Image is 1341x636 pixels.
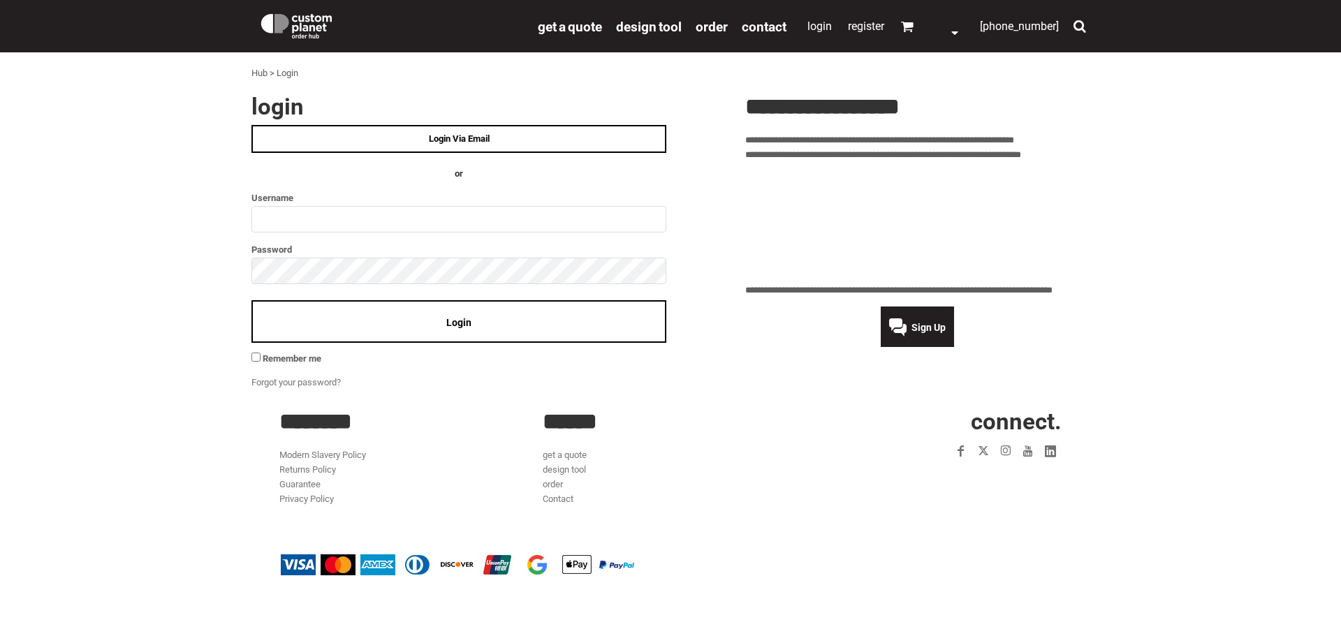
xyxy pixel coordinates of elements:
a: Guarantee [279,479,321,489]
a: Contact [742,18,786,34]
a: Privacy Policy [279,494,334,504]
span: [PHONE_NUMBER] [980,20,1059,33]
span: Contact [742,19,786,35]
span: order [696,19,728,35]
img: Diners Club [400,554,435,575]
label: Password [251,242,666,258]
img: Discover [440,554,475,575]
iframe: Customer reviews powered by Trustpilot [745,170,1090,275]
a: order [696,18,728,34]
img: China UnionPay [480,554,515,575]
a: Hub [251,68,268,78]
img: Custom Planet [258,10,335,38]
a: design tool [616,18,682,34]
img: American Express [360,554,395,575]
a: Custom Planet [251,3,531,45]
a: Contact [543,494,573,504]
img: Mastercard [321,554,356,575]
a: design tool [543,464,586,475]
a: get a quote [543,450,587,460]
div: Login [277,66,298,81]
span: Login Via Email [429,133,490,144]
label: Username [251,190,666,206]
a: get a quote [538,18,602,34]
a: Register [848,20,884,33]
img: Apple Pay [559,554,594,575]
img: Visa [281,554,316,575]
a: Login [807,20,832,33]
img: Google Pay [520,554,555,575]
input: Remember me [251,353,261,362]
a: Returns Policy [279,464,336,475]
span: get a quote [538,19,602,35]
span: Remember me [263,353,321,364]
h2: Login [251,95,666,118]
span: Login [446,317,471,328]
h4: OR [251,167,666,182]
a: Login Via Email [251,125,666,153]
span: Sign Up [911,322,946,333]
a: Modern Slavery Policy [279,450,366,460]
iframe: Customer reviews powered by Trustpilot [869,471,1062,487]
span: design tool [616,19,682,35]
img: PayPal [599,561,634,569]
h2: CONNECT. [807,410,1062,433]
a: Forgot your password? [251,377,341,387]
div: > [270,66,274,81]
a: order [543,479,563,489]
